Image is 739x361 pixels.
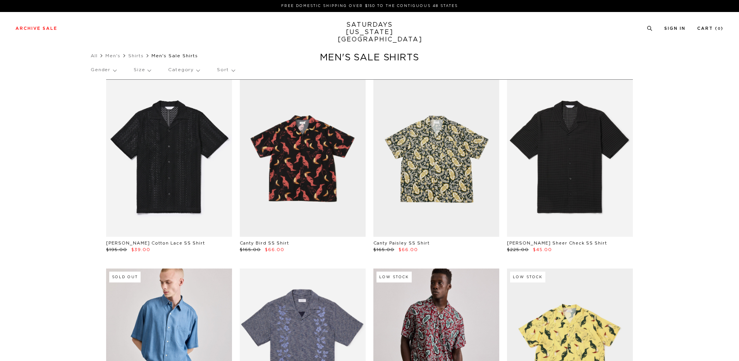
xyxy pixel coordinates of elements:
[338,21,402,43] a: SATURDAYS[US_STATE][GEOGRAPHIC_DATA]
[373,248,394,252] span: $165.00
[507,241,607,245] a: [PERSON_NAME] Sheer Check SS Shirt
[19,3,720,9] p: FREE DOMESTIC SHIPPING OVER $150 TO THE CONTIGUOUS 48 STATES
[373,241,430,245] a: Canty Paisley SS Shirt
[376,272,412,282] div: Low Stock
[718,27,721,31] small: 0
[106,248,127,252] span: $195.00
[168,61,199,79] p: Category
[240,248,261,252] span: $165.00
[91,53,98,58] a: All
[664,26,686,31] a: Sign In
[265,248,284,252] span: $66.00
[217,61,234,79] p: Sort
[105,53,120,58] a: Men's
[151,53,198,58] span: Men's Sale Shirts
[240,241,289,245] a: Canty Bird SS Shirt
[128,53,144,58] a: Shirts
[15,26,57,31] a: Archive Sale
[134,61,151,79] p: Size
[91,61,116,79] p: Gender
[399,248,418,252] span: $66.00
[507,248,529,252] span: $225.00
[109,272,141,282] div: Sold Out
[510,272,545,282] div: Low Stock
[106,241,205,245] a: [PERSON_NAME] Cotton Lace SS Shirt
[131,248,150,252] span: $39.00
[533,248,552,252] span: $45.00
[697,26,724,31] a: Cart (0)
